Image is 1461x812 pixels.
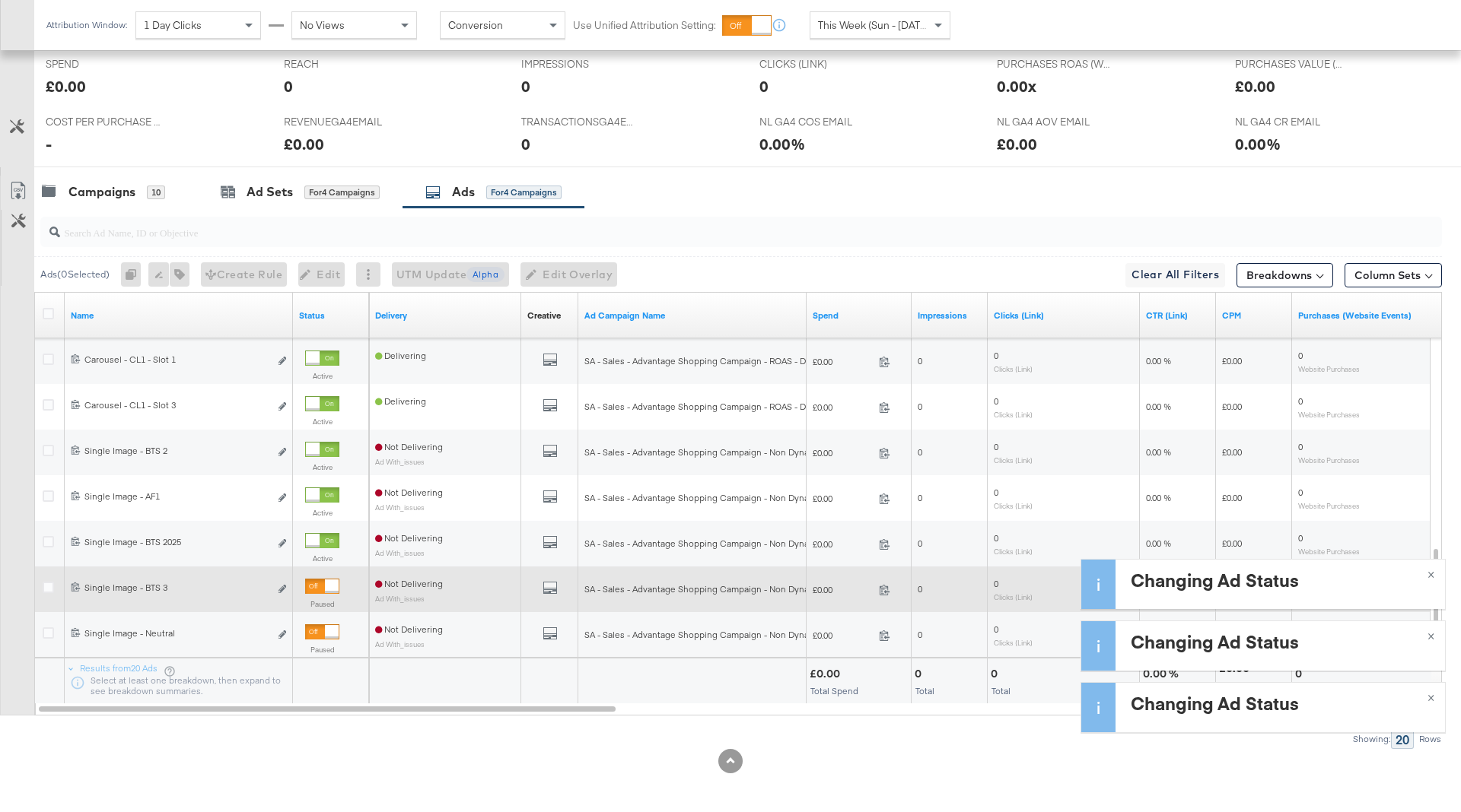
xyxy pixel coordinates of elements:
span: Not Delivering [375,532,443,544]
span: 0 [918,538,922,549]
sub: Website Purchases [1298,410,1360,419]
div: Ad Sets [247,183,293,201]
span: Not Delivering [375,441,443,452]
span: 0 [1298,395,1303,407]
sub: Clicks (Link) [994,547,1033,556]
span: Total [992,685,1011,696]
span: 0 [994,623,998,635]
a: Shows the creative associated with your ad. [527,309,561,322]
span: 0 [994,395,998,407]
div: - [46,133,52,155]
span: SA - Sales - Advantage Shopping Campaign - Non Dynamic – Web App Test (Web Cell) [584,583,931,595]
span: REACH [284,57,398,71]
div: Carousel - CL1 - Slot 3 [84,399,269,411]
span: 0 [918,355,922,366]
sub: Clicks (Link) [994,455,1033,465]
span: 0.00 % [1146,492,1171,503]
span: 0.00 % [1146,355,1171,366]
div: 0.00x [997,75,1036,97]
span: £0.00 [813,401,873,413]
div: Changing Ad Status [1131,690,1426,715]
span: £0.00 [813,356,873,367]
div: Single Image - BTS 3 [84,582,269,594]
span: 0 [994,578,998,589]
span: £0.00 [1222,355,1242,366]
div: 0 [915,667,926,681]
span: 0 [918,583,922,595]
span: £0.00 [1222,401,1242,412]
span: 0 [994,532,998,544]
sub: Website Purchases [1298,364,1360,373]
span: Not Delivering [375,487,443,498]
span: NL GA4 COS EMAIL [759,115,874,129]
span: £0.00 [813,584,873,595]
div: Single Image - AF1 [84,490,269,503]
span: 0 [918,492,922,503]
button: Breakdowns [1237,263,1333,287]
div: 0.00% [759,133,805,155]
sub: Ad With_issues [375,503,425,512]
a: The number of clicks on links appearing on your ad or Page that direct people to your sites off F... [994,309,1134,322]
span: × [1428,687,1434,705]
span: Conversion [448,18,503,32]
span: 0.00 % [1146,446,1171,458]
sub: Clicks (Link) [994,501,1033,510]
label: Paused [305,599,339,609]
a: Name of Campaign this Ad belongs to. [584,309,801,322]
span: £0.00 [1222,446,1242,458]
span: SA - Sales - Advantage Shopping Campaign - ROAS - Dynamic – Web App Test (Web + App Cell) [584,401,968,412]
span: 0 [994,487,998,498]
span: 0 [1298,350,1303,361]
div: 0 [991,667,1002,681]
span: Delivering [375,350,426,361]
span: REVENUEGA4EMAIL [284,115,398,129]
button: × [1417,560,1445,587]
span: £0.00 [813,447,873,458]
div: for 4 Campaigns [304,186,380,199]
span: £0.00 [813,538,873,550]
div: 0 [759,75,769,97]
span: Clear All Filters [1132,265,1219,284]
label: Active [305,553,339,563]
span: 0 [1298,487,1303,498]
span: × [1428,626,1434,643]
div: Single Image - Neutral [84,627,269,639]
span: Not Delivering [375,578,443,589]
span: Total Spend [810,685,858,696]
div: Attribution Window: [46,20,128,30]
span: CLICKS (LINK) [759,57,874,71]
span: NL GA4 CR EMAIL [1235,115,1349,129]
span: This Week (Sun - [DATE]) [818,18,932,32]
div: Ads [452,183,475,201]
a: The average cost you've paid to have 1,000 impressions of your ad. [1222,309,1286,322]
span: 0 [918,629,922,640]
button: × [1417,621,1445,649]
div: Creative [527,309,561,322]
span: 0 [994,350,998,361]
span: Delivering [375,395,426,407]
label: Active [305,371,339,381]
a: Reflects the ability of your Ad to achieve delivery. [375,309,515,322]
sub: Website Purchases [1298,501,1360,510]
button: Clear All Filters [1125,263,1225,287]
label: Active [305,462,339,472]
span: 1 Day Clicks [144,18,202,32]
span: TRANSACTIONSGA4EMAIL [521,115,635,129]
a: Shows the current state of your Ad. [299,309,363,322]
input: Search Ad Name, ID or Objective [60,211,1313,241]
span: SA - Sales - Advantage Shopping Campaign - Non Dynamic – Web App Test (Web Cell) [584,446,931,458]
span: NL GA4 AOV EMAIL [997,115,1111,129]
span: Total [915,685,934,696]
sub: Ad With_issues [375,594,425,603]
span: COST PER PURCHASE (WEBSITE EVENTS) [46,115,160,129]
span: Not Delivering [375,623,443,635]
div: 0 [121,262,148,287]
div: Changing Ad Status [1131,629,1426,654]
div: 0 [521,75,530,97]
a: The number of times a purchase was made tracked by your Custom Audience pixel on your website aft... [1298,309,1438,322]
div: Single Image - BTS 2025 [84,536,269,548]
span: 0.00 % [1146,538,1171,549]
span: × [1428,564,1434,582]
div: for 4 Campaigns [486,186,562,199]
span: PURCHASES ROAS (WEBSITE EVENTS) [997,57,1111,71]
